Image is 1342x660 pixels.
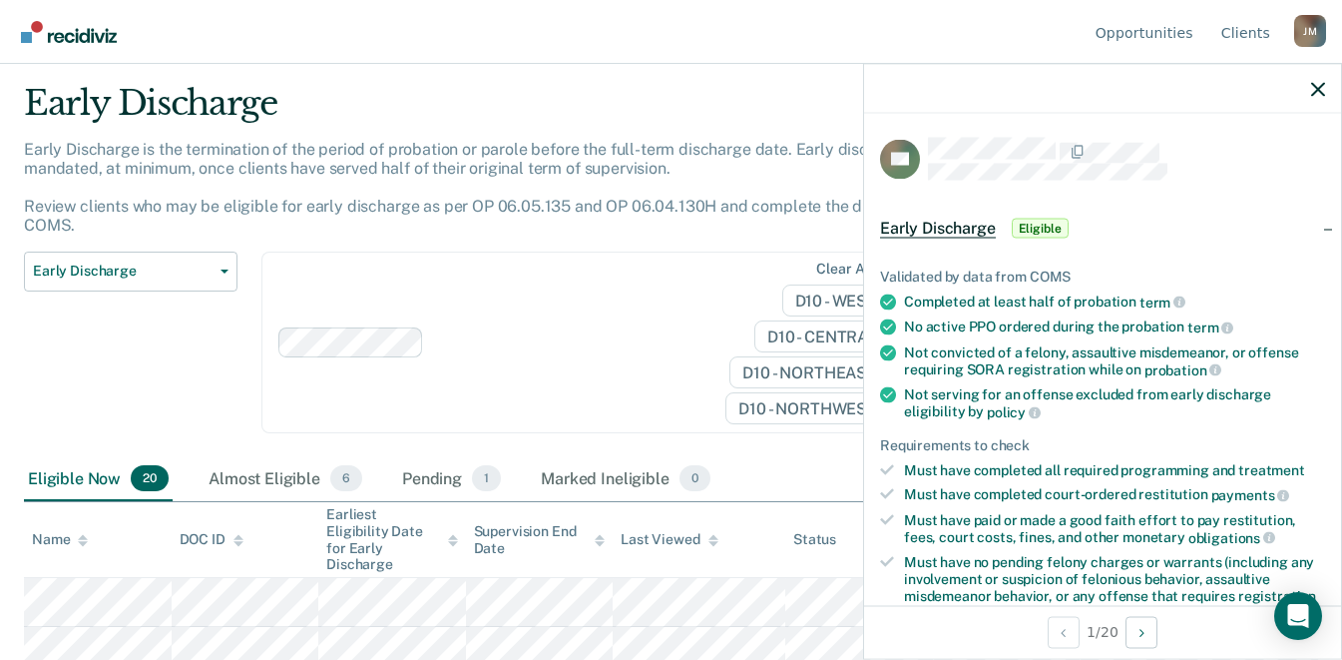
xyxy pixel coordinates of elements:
div: Pending [398,457,505,501]
div: 1 / 20 [864,605,1341,658]
div: Not convicted of a felony, assaultive misdemeanor, or offense requiring SORA registration while on [904,343,1325,377]
div: Must have paid or made a good faith effort to pay restitution, fees, court costs, fines, and othe... [904,511,1325,545]
div: Early Discharge [24,83,1031,140]
div: Almost Eligible [205,457,366,501]
button: Next Opportunity [1125,616,1157,648]
div: Supervision End Date [474,523,606,557]
span: Early Discharge [880,218,996,238]
div: Earliest Eligibility Date for Early Discharge [326,506,458,573]
span: policy [987,403,1041,419]
span: 20 [131,465,169,491]
div: Status [793,531,836,548]
div: Last Viewed [621,531,717,548]
div: Name [32,531,88,548]
div: Early DischargeEligible [864,196,1341,260]
span: D10 - NORTHWEST [725,392,905,424]
span: treatment [1238,461,1305,477]
div: Must have completed all required programming and [904,461,1325,478]
span: D10 - WEST [782,285,906,317]
div: Not serving for an offense excluded from early discharge eligibility by [904,386,1325,420]
span: probation [1144,361,1222,377]
span: D10 - CENTRAL [754,321,906,352]
div: Must have completed court-ordered restitution [904,486,1325,504]
p: Early Discharge is the termination of the period of probation or parole before the full-term disc... [24,140,1024,236]
span: Eligible [1012,218,1069,238]
span: term [1139,294,1185,310]
span: D10 - NORTHEAST [729,356,905,388]
button: Previous Opportunity [1048,616,1080,648]
img: Recidiviz [21,21,117,43]
div: No active PPO ordered during the probation [904,319,1325,336]
div: Clear agents [816,261,901,278]
div: DOC ID [180,531,243,548]
span: payments [1211,487,1290,503]
div: Eligible Now [24,457,173,501]
span: 0 [679,465,710,491]
span: 1 [472,465,501,491]
div: J M [1294,15,1326,47]
span: obligations [1188,529,1275,545]
span: 6 [330,465,362,491]
div: Marked Ineligible [537,457,714,501]
div: Validated by data from COMS [880,268,1325,285]
div: Must have no pending felony charges or warrants (including any involvement or suspicion of feloni... [904,554,1325,621]
button: Profile dropdown button [1294,15,1326,47]
div: Open Intercom Messenger [1274,592,1322,640]
div: Requirements to check [880,436,1325,453]
div: Completed at least half of probation [904,293,1325,311]
span: term [1187,320,1233,335]
span: Early Discharge [33,263,213,280]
